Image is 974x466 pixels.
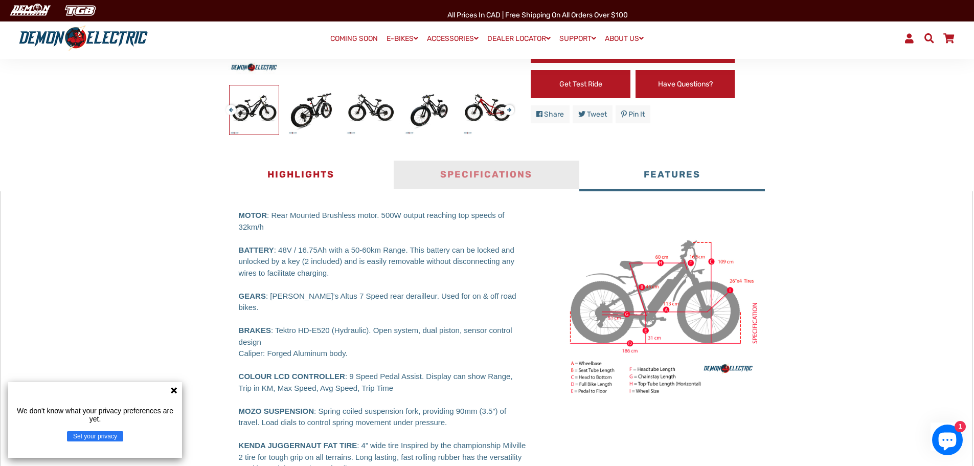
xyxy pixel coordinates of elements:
[404,85,454,135] img: Thunderbolt SL Fat Tire eBike - Demon Electric
[544,110,564,119] span: Share
[230,85,279,135] img: Thunderbolt SL Fat Tire eBike - Demon Electric
[556,31,600,46] a: SUPPORT
[15,25,151,52] img: Demon Electric logo
[59,2,101,19] img: TGB Canada
[636,70,735,98] a: Have Questions?
[628,110,645,119] span: Pin it
[531,70,630,98] a: Get Test Ride
[239,372,345,381] strong: COLOUR LCD CONTROLLER
[12,407,178,423] p: We don't know what your privacy preferences are yet.
[239,326,271,335] strong: BRAKES
[579,161,765,191] button: Features
[5,2,54,19] img: Demon Electric
[346,85,395,135] img: Thunderbolt SL Fat Tire eBike - Demon Electric
[484,31,554,46] a: DEALER LOCATOR
[587,110,607,119] span: Tweet
[504,100,510,112] button: Next
[601,31,647,46] a: ABOUT US
[226,100,232,112] button: Previous
[239,246,274,254] strong: BATTERY
[394,161,579,191] button: Specifications
[288,85,337,135] img: Thunderbolt SL Fat Tire eBike - Demon Electric
[463,85,512,135] img: Thunderbolt SL Fat Tire eBike - Demon Electric
[558,210,765,417] img: Thunderbolt_SL.jpg
[423,31,482,46] a: ACCESSORIES
[67,431,123,441] button: Set your privacy
[327,32,381,46] a: COMING SOON
[239,441,357,450] strong: KENDA JUGGERNAUT FAT TIRE
[239,407,314,415] strong: MOZO SUSPENSION
[208,161,394,191] button: Highlights
[239,211,267,219] strong: MOTOR
[929,425,966,458] inbox-online-store-chat: Shopify online store chat
[383,31,422,46] a: E-BIKES
[447,11,628,19] span: All Prices in CAD | Free shipping on all orders over $100
[239,292,266,300] strong: GEARS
